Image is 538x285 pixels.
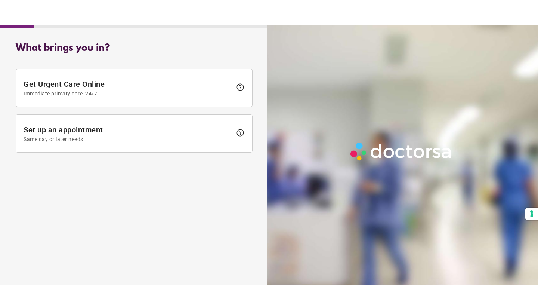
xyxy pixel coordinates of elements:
[16,43,253,54] div: What brings you in?
[24,125,232,142] span: Set up an appointment
[525,208,538,220] button: Your consent preferences for tracking technologies
[236,128,245,137] span: help
[24,91,232,96] span: Immediate primary care, 24/7
[24,80,232,96] span: Get Urgent Care Online
[24,136,232,142] span: Same day or later needs
[347,140,455,163] img: Logo-Doctorsa-trans-White-partial-flat.png
[236,83,245,92] span: help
